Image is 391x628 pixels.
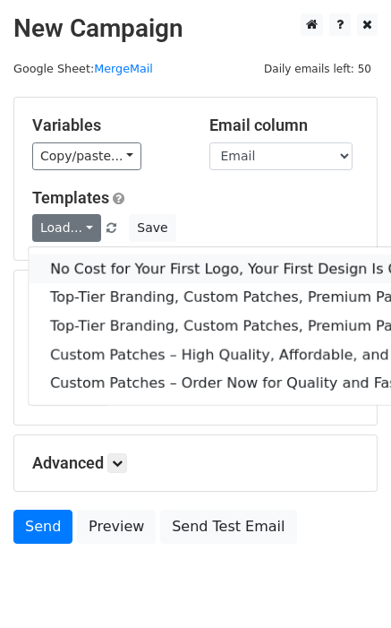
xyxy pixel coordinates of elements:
[129,214,175,242] button: Save
[77,510,156,544] a: Preview
[160,510,296,544] a: Send Test Email
[209,116,360,135] h5: Email column
[13,13,378,44] h2: New Campaign
[258,62,378,75] a: Daily emails left: 50
[32,188,109,207] a: Templates
[13,62,153,75] small: Google Sheet:
[32,214,101,242] a: Load...
[94,62,153,75] a: MergeMail
[32,116,183,135] h5: Variables
[13,510,72,544] a: Send
[32,453,359,473] h5: Advanced
[32,142,141,170] a: Copy/paste...
[258,59,378,79] span: Daily emails left: 50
